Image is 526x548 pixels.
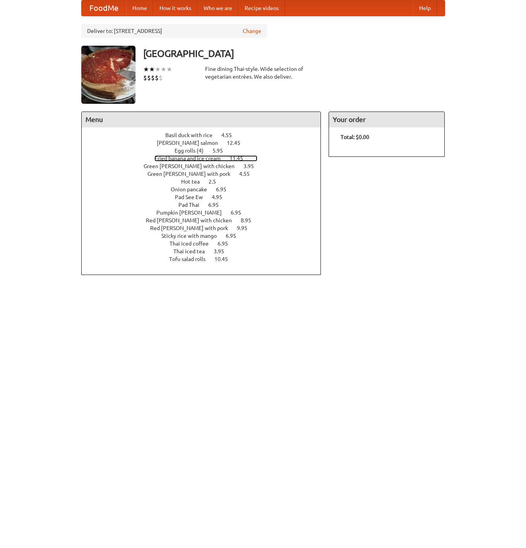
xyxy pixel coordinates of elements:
span: 6.95 [226,233,244,239]
a: Sticky rice with mango 6.95 [161,233,250,239]
li: $ [143,74,147,82]
div: Fine dining Thai-style. Wide selection of vegetarian entrées. We also deliver. [205,65,321,81]
span: Egg rolls (4) [175,148,211,154]
span: Green [PERSON_NAME] with chicken [144,163,242,169]
li: $ [159,74,163,82]
span: Sticky rice with mango [161,233,224,239]
a: Pumpkin [PERSON_NAME] 6.95 [156,210,255,216]
a: Who we are [197,0,238,16]
h3: [GEOGRAPHIC_DATA] [143,46,445,61]
a: Green [PERSON_NAME] with pork 4.55 [147,171,264,177]
span: 10.45 [214,256,236,262]
a: Pad See Ew 4.95 [175,194,236,200]
li: $ [155,74,159,82]
span: Fried banana and ice cream [154,155,228,161]
a: Help [413,0,437,16]
a: Change [243,27,261,35]
a: Onion pancake 6.95 [171,186,241,192]
a: How it works [153,0,197,16]
span: 6.95 [218,241,236,247]
a: Thai iced coffee 6.95 [170,241,242,247]
li: ★ [149,65,155,74]
li: ★ [161,65,166,74]
span: Thai iced coffee [170,241,216,247]
span: 4.95 [212,194,230,200]
span: Onion pancake [171,186,215,192]
li: $ [151,74,155,82]
span: 9.95 [237,225,255,231]
span: 4.55 [239,171,257,177]
span: 11.45 [230,155,251,161]
span: 4.55 [221,132,240,138]
span: [PERSON_NAME] salmon [157,140,226,146]
span: Pumpkin [PERSON_NAME] [156,210,230,216]
span: Green [PERSON_NAME] with pork [147,171,238,177]
span: Red [PERSON_NAME] with chicken [146,217,240,223]
a: Thai iced tea 3.95 [173,248,238,254]
li: ★ [155,65,161,74]
img: angular.jpg [81,46,135,104]
a: Home [126,0,153,16]
b: Total: $0.00 [341,134,369,140]
span: 2.5 [209,179,224,185]
span: Hot tea [181,179,207,185]
h4: Menu [82,112,321,127]
a: Red [PERSON_NAME] with pork 9.95 [150,225,262,231]
a: [PERSON_NAME] salmon 12.45 [157,140,255,146]
a: Red [PERSON_NAME] with chicken 8.95 [146,217,266,223]
h4: Your order [329,112,444,127]
a: Pad Thai 6.95 [178,202,233,208]
span: 6.95 [216,186,234,192]
div: Deliver to: [STREET_ADDRESS] [81,24,267,38]
span: Basil duck with rice [165,132,220,138]
li: $ [147,74,151,82]
span: 3.95 [243,163,262,169]
span: Pad See Ew [175,194,211,200]
span: 3.95 [214,248,232,254]
span: Red [PERSON_NAME] with pork [150,225,236,231]
span: Pad Thai [178,202,207,208]
a: Fried banana and ice cream 11.45 [154,155,257,161]
a: Egg rolls (4) 5.95 [175,148,237,154]
span: Thai iced tea [173,248,212,254]
span: 12.45 [227,140,248,146]
span: 6.95 [208,202,226,208]
a: Green [PERSON_NAME] with chicken 3.95 [144,163,268,169]
span: Tofu salad rolls [169,256,213,262]
li: ★ [143,65,149,74]
a: Basil duck with rice 4.55 [165,132,246,138]
a: Recipe videos [238,0,285,16]
li: ★ [166,65,172,74]
span: 6.95 [231,210,249,216]
span: 8.95 [241,217,259,223]
a: Tofu salad rolls 10.45 [169,256,242,262]
a: FoodMe [82,0,126,16]
span: 5.95 [212,148,231,154]
a: Hot tea 2.5 [181,179,230,185]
